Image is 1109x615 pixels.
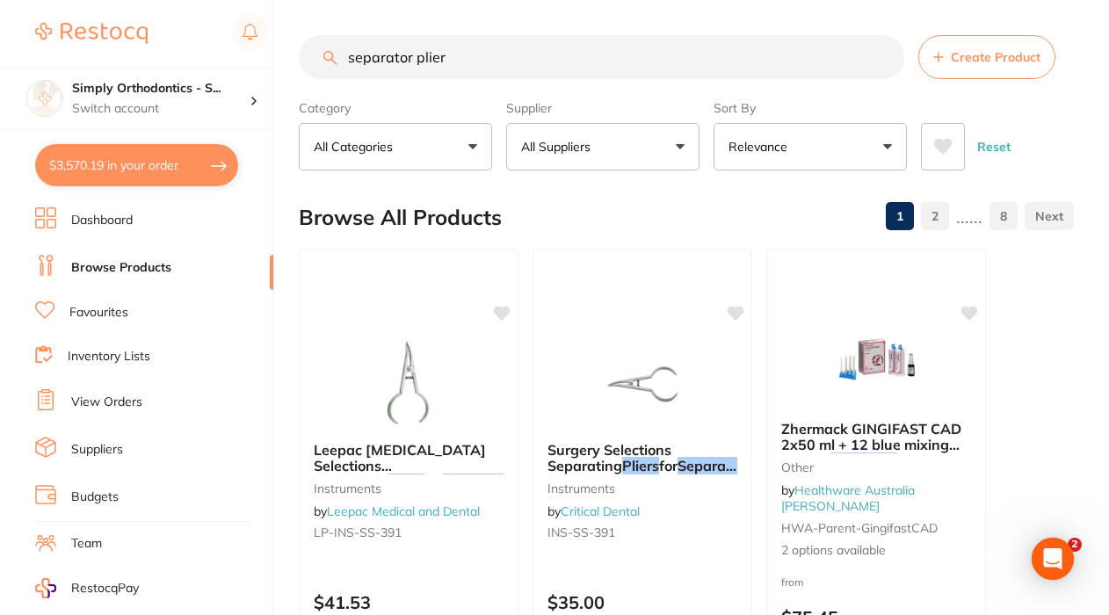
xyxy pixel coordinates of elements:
img: Leepac Dental - Surgery Selections Seperating Pliers for Separators # 391 - INS-SS-391 - High Qua... [352,340,466,428]
img: RestocqPay [35,578,56,598]
span: Zhermack GINGIFAST CAD 2x50 ml + 12 blue mixing tips + 1 [781,420,961,470]
img: Surgery Selections Separating Pliers for Separators Orthodontic Instrument 15.5cm [585,340,699,428]
span: for [659,457,678,474]
a: Browse Products [71,259,171,277]
span: 2 options available [781,542,971,560]
em: Pliers [388,474,424,491]
b: Leepac Dental - Surgery Selections Seperating Pliers for Separators # 391 - INS-SS-391 - High Qua... [314,442,504,474]
button: $3,570.19 in your order [35,144,238,186]
em: Separators [678,457,751,474]
small: other [781,460,971,474]
a: Suppliers [71,441,123,459]
span: Leepac [MEDICAL_DATA] Selections Seperating [314,441,486,491]
button: Reset [972,123,1016,170]
span: LP-INS-SS-391 [314,525,402,540]
input: Search Products [299,35,904,79]
a: View Orders [71,394,142,411]
img: Zhermack GINGIFAST CAD 2x50 ml + 12 blue mixing tips + 1 Separator Bottle 10ml [819,319,933,407]
b: Zhermack GINGIFAST CAD 2x50 ml + 12 blue mixing tips + 1 Separator Bottle 10ml [781,421,971,453]
div: Open Intercom Messenger [1032,538,1074,580]
em: Separators [443,474,517,491]
small: instruments [314,481,504,496]
span: by [314,503,480,519]
label: Sort By [714,100,907,116]
span: INS-SS-391 [547,525,615,540]
span: by [781,482,915,514]
span: Surgery Selections Separating [547,441,671,474]
span: Create Product [951,50,1040,64]
button: All Suppliers [506,123,699,170]
a: Leepac Medical and Dental [327,503,480,519]
em: Pliers [622,457,659,474]
a: Critical Dental [561,503,640,519]
b: Surgery Selections Separating Pliers for Separators Orthodontic Instrument 15.5cm [547,442,737,474]
em: Separator [830,452,897,470]
p: $35.00 [547,592,737,612]
a: Dashboard [71,212,133,229]
a: 2 [921,199,949,234]
a: Favourites [69,304,128,322]
p: $41.53 [314,592,504,612]
a: 8 [989,199,1018,234]
a: RestocqPay [35,578,139,598]
small: instruments [547,481,737,496]
button: Create Product [918,35,1055,79]
p: Relevance [728,138,794,156]
label: Supplier [506,100,699,116]
a: Team [71,535,102,553]
a: Restocq Logo [35,13,148,54]
a: Budgets [71,488,119,506]
button: All Categories [299,123,492,170]
span: 2 [1068,538,1082,552]
a: Healthware Australia [PERSON_NAME] [781,482,915,514]
span: HWA-parent-gingifastCAD [781,520,938,536]
span: for [424,474,443,491]
label: Category [299,100,492,116]
h2: Browse All Products [299,206,502,230]
span: from [781,575,804,589]
p: Switch account [72,100,250,118]
a: Inventory Lists [68,348,150,365]
a: 1 [886,199,914,234]
p: All Suppliers [521,138,598,156]
h4: Simply Orthodontics - Sunbury [72,80,250,98]
p: All Categories [314,138,400,156]
span: Orthodontic Instrument 15.5cm [547,457,831,490]
img: Simply Orthodontics - Sunbury [27,81,62,116]
span: RestocqPay [71,580,139,597]
img: Restocq Logo [35,23,148,44]
span: by [547,503,640,519]
p: ...... [956,206,982,227]
button: Relevance [714,123,907,170]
